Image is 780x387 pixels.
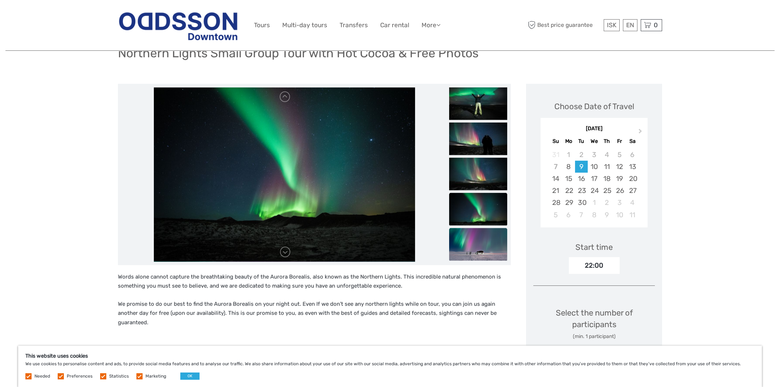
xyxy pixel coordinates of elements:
p: We're away right now. Please check back later! [10,13,82,18]
div: EN [623,19,637,31]
span: Best price guarantee [526,19,602,31]
div: Choose Wednesday, September 10th, 2025 [588,161,600,173]
div: We [588,136,600,146]
div: Not available Thursday, September 4th, 2025 [600,149,613,161]
img: Reykjavik Residence [118,7,239,44]
img: 7a9e1d1f65cf4c4ca7c41606c7894768_slider_thumbnail.jpeg [449,193,507,225]
div: Not available Tuesday, September 2nd, 2025 [575,149,588,161]
div: Choose Sunday, October 5th, 2025 [549,209,562,221]
div: Choose Wednesday, October 1st, 2025 [588,197,600,209]
div: Choose Saturday, September 20th, 2025 [626,173,639,185]
div: Choose Thursday, October 9th, 2025 [600,209,613,221]
a: Car rental [380,20,409,30]
div: month 2025-09 [543,149,645,221]
span: 0 [653,21,659,29]
label: Marketing [145,373,166,379]
div: Sa [626,136,639,146]
div: Choose Tuesday, September 16th, 2025 [575,173,588,185]
div: [DATE] [541,125,648,133]
div: (min. 1 participant) [533,333,655,340]
div: Choose Thursday, October 2nd, 2025 [600,197,613,209]
div: Choose Monday, September 15th, 2025 [562,173,575,185]
div: Th [600,136,613,146]
div: Not available Monday, September 1st, 2025 [562,149,575,161]
label: Needed [34,373,50,379]
div: Choose Thursday, September 18th, 2025 [600,173,613,185]
img: 02d27403baa34bd09e8e5d055bdf08e4_slider_thumbnail.jpeg [449,87,507,120]
div: Start time [575,242,613,253]
button: OK [180,372,200,380]
div: Choose Saturday, September 27th, 2025 [626,185,639,197]
button: Next Month [635,127,647,139]
div: Choose Tuesday, October 7th, 2025 [575,209,588,221]
label: Preferences [67,373,93,379]
img: ca57498a939244bd9c4be10bf400b5f4_slider_thumbnail.jpeg [449,157,507,190]
label: Statistics [109,373,129,379]
div: Choose Wednesday, October 8th, 2025 [588,209,600,221]
div: Choose Friday, October 3rd, 2025 [613,197,626,209]
div: Choose Friday, September 19th, 2025 [613,173,626,185]
div: Not available Sunday, September 7th, 2025 [549,161,562,173]
div: 22:00 [569,257,620,274]
div: Choose Monday, September 29th, 2025 [562,197,575,209]
a: Transfers [340,20,368,30]
div: Not available Saturday, September 6th, 2025 [626,149,639,161]
h5: This website uses cookies [25,353,755,359]
a: Tours [254,20,270,30]
h1: Northern Lights Small Group Tour with Hot Cocoa & Free Photos [118,46,479,61]
div: Choose Date of Travel [554,101,634,112]
div: Tu [575,136,588,146]
div: Choose Sunday, September 14th, 2025 [549,173,562,185]
div: Choose Monday, September 22nd, 2025 [562,185,575,197]
div: Mo [562,136,575,146]
div: Choose Saturday, October 4th, 2025 [626,197,639,209]
div: Choose Tuesday, September 23rd, 2025 [575,185,588,197]
div: Choose Thursday, September 11th, 2025 [600,161,613,173]
div: Not available Friday, September 5th, 2025 [613,149,626,161]
div: Choose Thursday, September 25th, 2025 [600,185,613,197]
img: 7a9e1d1f65cf4c4ca7c41606c7894768_main_slider.jpeg [154,87,415,262]
div: Not available Sunday, August 31st, 2025 [549,149,562,161]
div: Choose Friday, September 26th, 2025 [613,185,626,197]
div: Choose Monday, October 6th, 2025 [562,209,575,221]
img: aa2725bc144a4e9c9b7156b4d3af6966_slider_thumbnail.jpeg [449,122,507,155]
div: Choose Saturday, October 11th, 2025 [626,209,639,221]
div: Su [549,136,562,146]
div: Not available Wednesday, September 3rd, 2025 [588,149,600,161]
div: Choose Wednesday, September 17th, 2025 [588,173,600,185]
div: Fr [613,136,626,146]
div: Choose Tuesday, September 9th, 2025 [575,161,588,173]
div: Choose Friday, September 12th, 2025 [613,161,626,173]
div: Choose Saturday, September 13th, 2025 [626,161,639,173]
div: Choose Sunday, September 21st, 2025 [549,185,562,197]
img: fb75e75b4c2e414ca9114fdcfdeb0a30_slider_thumbnail.png [449,228,507,260]
div: Choose Tuesday, September 30th, 2025 [575,197,588,209]
a: Multi-day tours [282,20,327,30]
div: Select the number of participants [533,307,655,340]
div: Choose Friday, October 10th, 2025 [613,209,626,221]
div: Choose Monday, September 8th, 2025 [562,161,575,173]
a: More [422,20,440,30]
div: Choose Wednesday, September 24th, 2025 [588,185,600,197]
button: Open LiveChat chat widget [83,11,92,20]
p: Words alone cannot capture the breathtaking beauty of the Aurora Borealis, also known as the Nort... [118,272,511,291]
p: We promise to do our best to find the Aurora Borealis on your night out. Even If we don’t see any... [118,300,511,328]
div: We use cookies to personalise content and ads, to provide social media features and to analyse ou... [18,346,762,387]
span: ISK [607,21,616,29]
div: Choose Sunday, September 28th, 2025 [549,197,562,209]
